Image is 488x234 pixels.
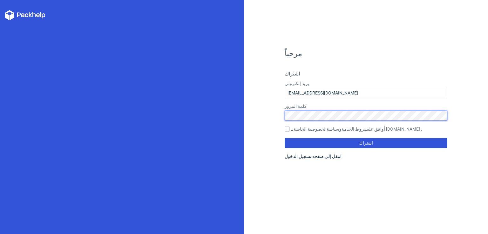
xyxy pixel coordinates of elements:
[291,127,422,132] font: بـ [DOMAIN_NAME] .
[327,127,342,132] font: وسياسة
[342,127,368,132] a: شروط الخدمة
[285,104,307,109] font: كلمة المرور
[368,127,385,132] font: أوافق على
[285,81,309,86] font: بريد إلكتروني
[285,154,342,159] a: انتقل إلى صفحة تسجيل الدخول
[285,71,300,77] font: اشتراك
[285,49,302,58] font: مرحباً
[285,138,447,148] button: اشتراك
[359,140,373,146] font: اشتراك
[294,127,327,132] a: الخصوصية الخاصة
